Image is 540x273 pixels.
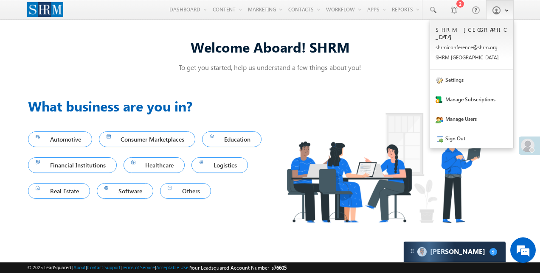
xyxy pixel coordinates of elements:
[430,20,513,70] a: SHRM [GEOGRAPHIC_DATA] shrmiconference@shrm.org SHRM [GEOGRAPHIC_DATA]
[73,265,86,270] a: About
[27,264,287,272] span: © 2025 LeadSquared | | | | |
[199,159,240,171] span: Logistics
[430,70,513,89] a: Settings
[489,248,497,256] span: 9
[270,96,497,240] img: Industry.png
[168,185,203,197] span: Others
[122,265,155,270] a: Terms of Service
[104,185,146,197] span: Software
[190,265,287,271] span: Your Leadsquared Account Number is
[430,109,513,128] a: Manage Users
[107,134,188,145] span: Consumer Marketplaces
[36,159,109,171] span: Financial Institutions
[87,265,121,270] a: Contact Support
[436,54,508,61] p: SHRM [GEOGRAPHIC_DATA]
[430,128,513,148] a: Sign Out
[28,38,512,56] div: Welcome Aboard! SHRM
[403,241,506,262] div: carter-dragCarter[PERSON_NAME]9
[28,96,270,116] h3: What business are you in?
[36,185,82,197] span: Real Estate
[156,265,188,270] a: Acceptable Use
[27,2,63,17] img: Custom Logo
[436,26,508,40] p: SHRM [GEOGRAPHIC_DATA]
[274,265,287,271] span: 76605
[430,89,513,109] a: Manage Subscriptions
[28,63,512,72] p: To get you started, help us understand a few things about you!
[436,44,508,50] p: shrmi confe rence @shrm .org
[36,134,84,145] span: Automotive
[131,159,177,171] span: Healthcare
[210,134,254,145] span: Education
